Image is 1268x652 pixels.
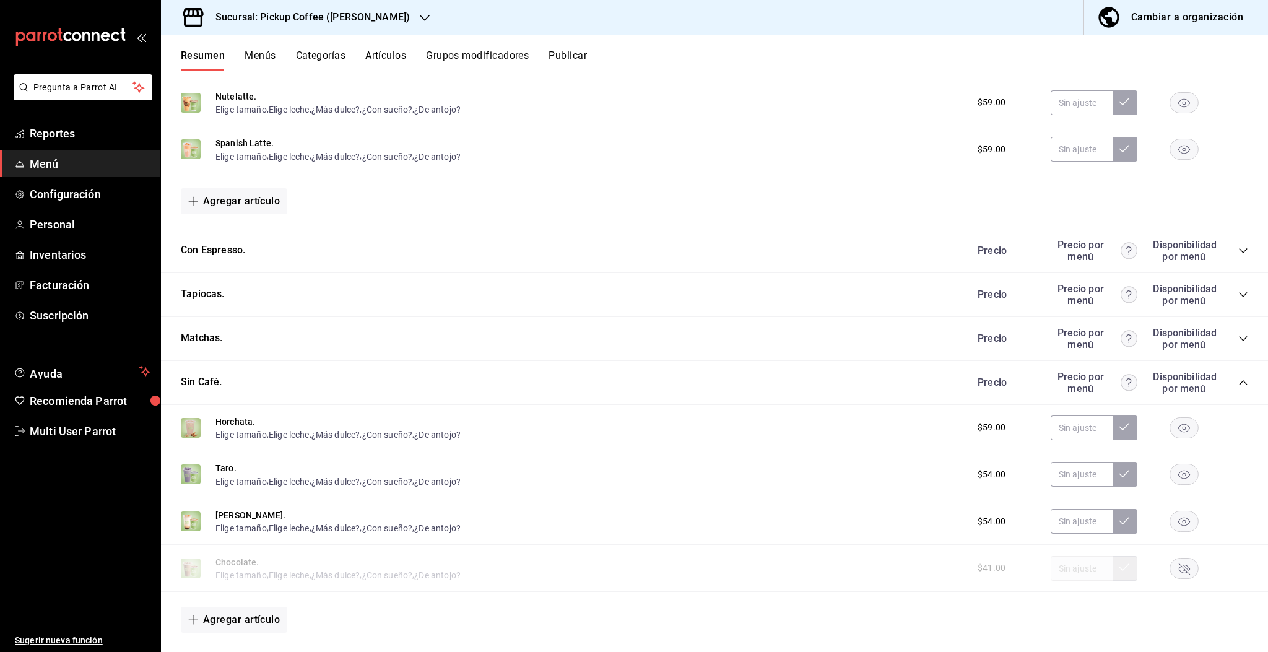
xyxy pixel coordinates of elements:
button: Elige tamaño [215,476,267,488]
div: , , , , [215,149,461,162]
span: Facturación [30,277,150,293]
input: Sin ajuste [1051,462,1113,487]
span: $54.00 [978,468,1005,481]
button: collapse-category-row [1238,290,1248,300]
span: Configuración [30,186,150,202]
div: Precio [965,376,1044,388]
div: navigation tabs [181,50,1268,71]
div: , , , , [215,474,461,487]
div: Precio [965,333,1044,344]
span: Recomienda Parrot [30,393,150,409]
button: ¿Con sueño? [362,522,413,534]
img: Preview [181,93,201,113]
span: Pregunta a Parrot AI [33,81,133,94]
div: Precio por menú [1051,327,1137,350]
button: ¿Más dulce? [311,522,360,534]
a: Pregunta a Parrot AI [9,90,152,103]
button: [PERSON_NAME]. [215,509,285,521]
button: Tapiocas. [181,287,225,302]
div: Disponibilidad por menú [1153,239,1215,263]
button: ¿De antojo? [414,522,461,534]
button: Elige leche [269,476,310,488]
button: Elige tamaño [215,150,267,163]
button: Matchas. [181,331,222,346]
button: ¿Con sueño? [362,103,413,116]
button: ¿Más dulce? [311,103,360,116]
button: Elige leche [269,103,310,116]
span: Personal [30,216,150,233]
div: Precio por menú [1051,239,1137,263]
h3: Sucursal: Pickup Coffee ([PERSON_NAME]) [206,10,410,25]
div: Precio [965,289,1044,300]
button: ¿De antojo? [414,476,461,488]
img: Preview [181,418,201,438]
div: Precio por menú [1051,371,1137,394]
button: Publicar [549,50,587,71]
button: Elige leche [269,428,310,441]
button: collapse-category-row [1238,246,1248,256]
span: Multi User Parrot [30,423,150,440]
button: open_drawer_menu [136,32,146,42]
button: ¿Más dulce? [311,428,360,441]
button: Elige tamaño [215,428,267,441]
button: ¿Con sueño? [362,476,413,488]
input: Sin ajuste [1051,415,1113,440]
button: Elige leche [269,150,310,163]
button: Pregunta a Parrot AI [14,74,152,100]
button: Grupos modificadores [426,50,529,71]
div: Cambiar a organización [1131,9,1243,26]
input: Sin ajuste [1051,509,1113,534]
button: Agregar artículo [181,607,287,633]
button: Elige tamaño [215,103,267,116]
div: , , , , [215,103,461,116]
span: Ayuda [30,364,134,379]
button: Agregar artículo [181,188,287,214]
button: Menús [245,50,276,71]
div: , , , , [215,428,461,441]
button: Artículos [365,50,406,71]
div: Precio [965,245,1044,256]
button: Con Espresso. [181,243,245,258]
input: Sin ajuste [1051,90,1113,115]
button: ¿Con sueño? [362,428,413,441]
button: ¿Más dulce? [311,150,360,163]
input: Sin ajuste [1051,137,1113,162]
div: Disponibilidad por menú [1153,283,1215,306]
img: Preview [181,139,201,159]
button: Taro. [215,462,237,474]
button: ¿De antojo? [414,428,461,441]
button: Horchata. [215,415,255,428]
img: Preview [181,464,201,484]
button: ¿Con sueño? [362,150,413,163]
span: Reportes [30,125,150,142]
span: $54.00 [978,515,1005,528]
span: Menú [30,155,150,172]
button: Nutelatte. [215,90,257,103]
span: $59.00 [978,143,1005,156]
div: Disponibilidad por menú [1153,327,1215,350]
button: ¿De antojo? [414,150,461,163]
span: Sugerir nueva función [15,634,150,647]
button: Elige leche [269,522,310,534]
button: collapse-category-row [1238,334,1248,344]
button: Sin Café. [181,375,222,389]
img: Preview [181,511,201,531]
div: , , , , [215,521,461,534]
span: $59.00 [978,96,1005,109]
button: Categorías [296,50,346,71]
span: Suscripción [30,307,150,324]
button: Spanish Latte. [215,137,274,149]
span: $59.00 [978,421,1005,434]
button: Elige tamaño [215,522,267,534]
button: collapse-category-row [1238,378,1248,388]
div: Disponibilidad por menú [1153,371,1215,394]
button: ¿De antojo? [414,103,461,116]
button: ¿Más dulce? [311,476,360,488]
span: Inventarios [30,246,150,263]
div: Precio por menú [1051,283,1137,306]
button: Resumen [181,50,225,71]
